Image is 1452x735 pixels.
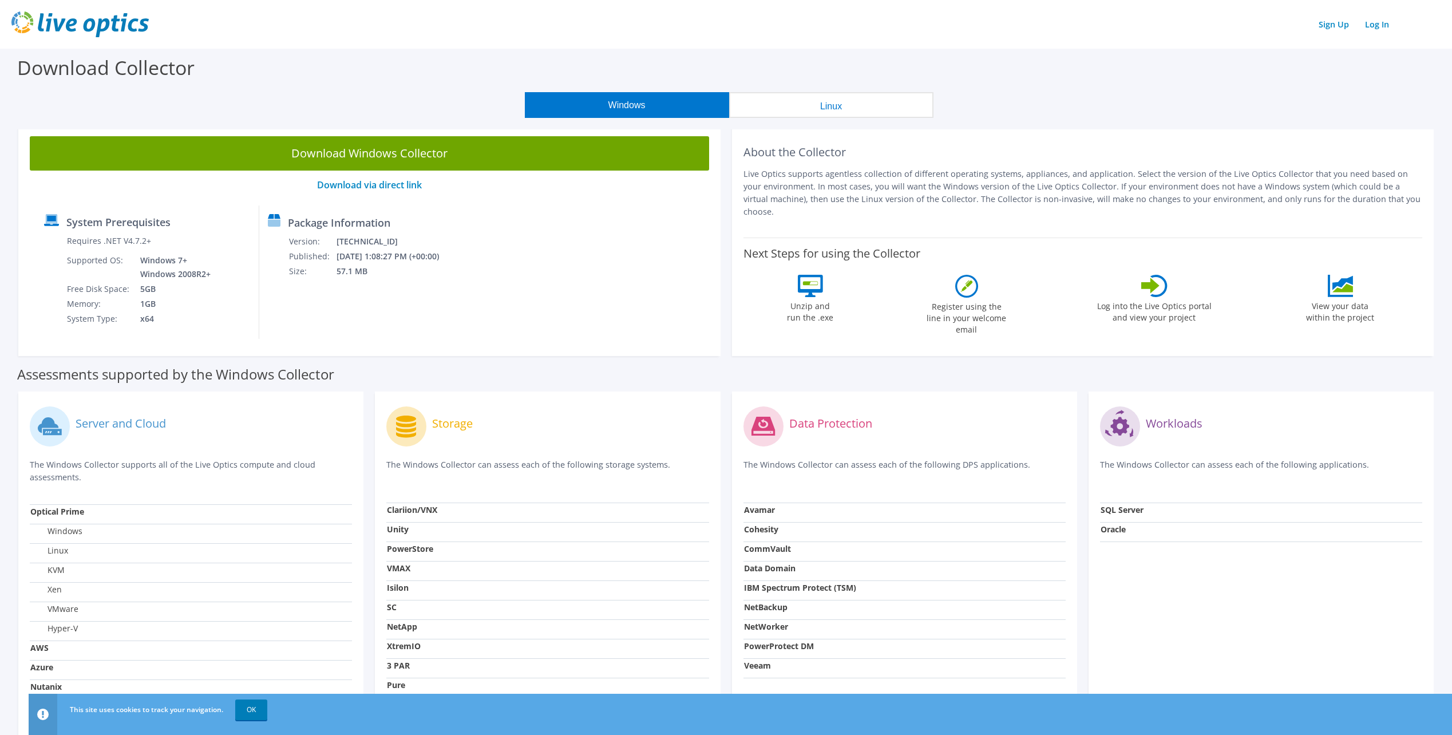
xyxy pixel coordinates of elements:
strong: NetApp [387,621,417,632]
p: The Windows Collector supports all of the Live Optics compute and cloud assessments. [30,459,352,484]
a: Download via direct link [317,179,422,191]
strong: PowerStore [387,543,433,554]
label: Package Information [288,217,390,228]
strong: CommVault [744,543,791,554]
td: [DATE] 1:08:27 PM (+00:00) [336,249,454,264]
label: KVM [30,564,65,576]
td: Published: [288,249,336,264]
td: Supported OS: [66,253,132,282]
strong: NetBackup [744,602,788,612]
span: This site uses cookies to track your navigation. [70,705,223,714]
td: Windows 7+ Windows 2008R2+ [132,253,213,282]
td: [TECHNICAL_ID] [336,234,454,249]
label: Workloads [1146,418,1202,429]
p: The Windows Collector can assess each of the following storage systems. [386,459,709,482]
p: Live Optics supports agentless collection of different operating systems, appliances, and applica... [743,168,1423,218]
td: Version: [288,234,336,249]
strong: NetWorker [744,621,788,632]
strong: Clariion/VNX [387,504,437,515]
strong: Isilon [387,582,409,593]
strong: Avamar [744,504,775,515]
strong: SC [387,602,397,612]
label: Data Protection [789,418,872,429]
td: 57.1 MB [336,264,454,279]
strong: Cohesity [744,524,778,535]
strong: VMAX [387,563,410,574]
label: Assessments supported by the Windows Collector [17,369,334,380]
a: Log In [1359,16,1395,33]
label: Windows [30,525,82,537]
strong: Pure [387,679,405,690]
label: Download Collector [17,54,195,81]
td: Size: [288,264,336,279]
label: Hyper-V [30,623,78,634]
label: View your data within the project [1299,297,1382,323]
h2: About the Collector [743,145,1423,159]
strong: 3 PAR [387,660,410,671]
strong: SQL Server [1101,504,1144,515]
button: Windows [525,92,729,118]
button: Linux [729,92,933,118]
label: Requires .NET V4.7.2+ [67,235,151,247]
label: Xen [30,584,62,595]
strong: AWS [30,642,49,653]
td: x64 [132,311,213,326]
strong: PowerProtect DM [744,641,814,651]
td: Memory: [66,297,132,311]
td: Free Disk Space: [66,282,132,297]
label: Unzip and run the .exe [784,297,837,323]
img: live_optics_svg.svg [11,11,149,37]
td: System Type: [66,311,132,326]
p: The Windows Collector can assess each of the following DPS applications. [743,459,1066,482]
p: The Windows Collector can assess each of the following applications. [1100,459,1422,482]
strong: IBM Spectrum Protect (TSM) [744,582,856,593]
strong: Data Domain [744,563,796,574]
td: 5GB [132,282,213,297]
a: OK [235,700,267,720]
label: Server and Cloud [76,418,166,429]
label: Next Steps for using the Collector [743,247,920,260]
strong: XtremIO [387,641,421,651]
strong: Veeam [744,660,771,671]
td: 1GB [132,297,213,311]
label: VMware [30,603,78,615]
strong: Nutanix [30,681,62,692]
label: Storage [432,418,473,429]
strong: Unity [387,524,409,535]
a: Sign Up [1313,16,1355,33]
label: System Prerequisites [66,216,171,228]
strong: Azure [30,662,53,673]
label: Linux [30,545,68,556]
label: Register using the line in your welcome email [924,298,1010,335]
strong: Oracle [1101,524,1126,535]
strong: Optical Prime [30,506,84,517]
a: Download Windows Collector [30,136,709,171]
label: Log into the Live Optics portal and view your project [1097,297,1212,323]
